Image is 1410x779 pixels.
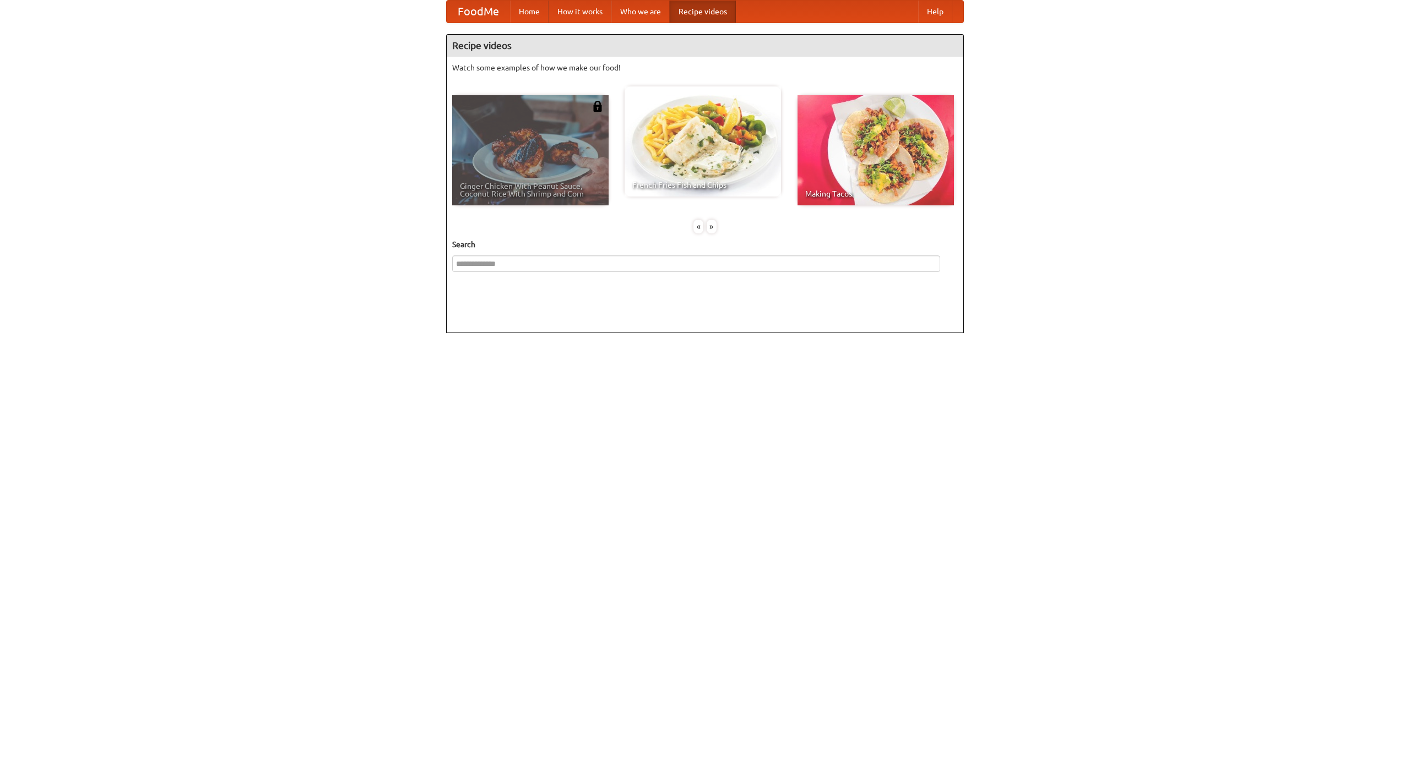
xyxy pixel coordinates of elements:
a: Recipe videos [670,1,736,23]
span: Making Tacos [805,190,946,198]
p: Watch some examples of how we make our food! [452,62,958,73]
span: French Fries Fish and Chips [632,181,773,189]
a: French Fries Fish and Chips [625,86,781,197]
a: Who we are [611,1,670,23]
img: 483408.png [592,101,603,112]
a: Making Tacos [798,95,954,205]
a: Home [510,1,549,23]
div: » [707,220,717,233]
a: Help [918,1,952,23]
h5: Search [452,239,958,250]
div: « [693,220,703,233]
a: How it works [549,1,611,23]
a: FoodMe [447,1,510,23]
h4: Recipe videos [447,35,963,57]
